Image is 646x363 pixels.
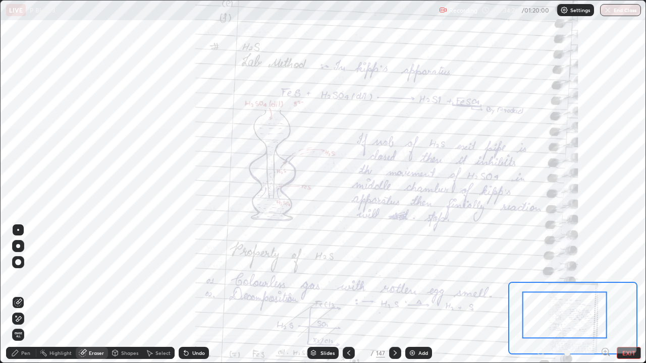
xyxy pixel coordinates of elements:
img: add-slide-button [408,349,416,357]
img: end-class-cross [604,6,612,14]
img: recording.375f2c34.svg [439,6,447,14]
p: Settings [570,8,590,13]
div: Pen [21,350,30,355]
div: 147 [376,348,385,357]
div: Shapes [121,350,138,355]
img: class-settings-icons [560,6,568,14]
div: Undo [192,350,205,355]
p: LIVE [9,6,23,14]
div: Select [155,350,171,355]
p: P Block 3 [30,6,56,14]
div: Eraser [89,350,104,355]
div: Add [418,350,428,355]
button: EXIT [617,347,641,359]
button: End Class [600,4,641,16]
p: Recording [449,7,477,14]
div: Highlight [49,350,72,355]
span: Erase all [13,332,24,338]
div: Slides [320,350,335,355]
div: 112 [359,350,369,356]
div: / [371,350,374,356]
